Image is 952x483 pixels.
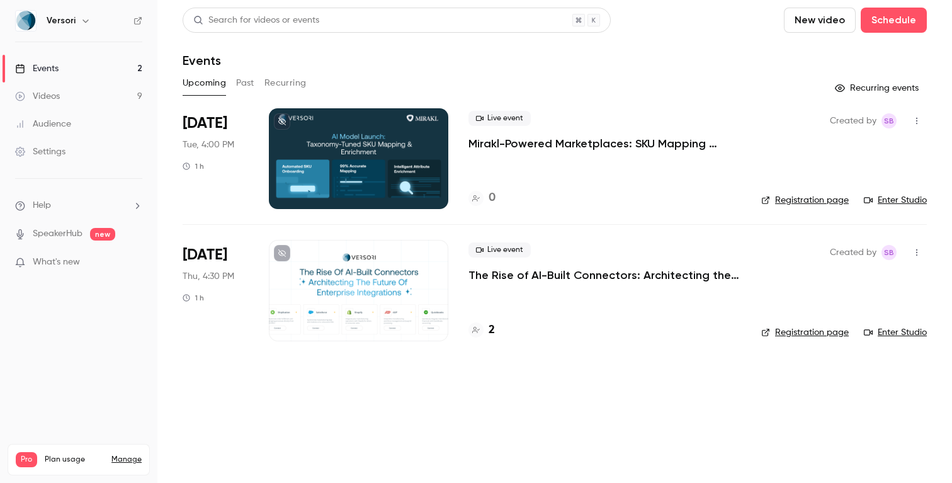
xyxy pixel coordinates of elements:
span: Sophie Burgess [881,245,897,260]
span: SB [884,113,894,128]
iframe: Noticeable Trigger [127,257,142,268]
h1: Events [183,53,221,68]
div: Search for videos or events [193,14,319,27]
div: Events [15,62,59,75]
button: Recurring events [829,78,927,98]
button: Upcoming [183,73,226,93]
a: Enter Studio [864,326,927,339]
a: The Rise of AI-Built Connectors: Architecting the Future of Enterprise Integration [468,268,741,283]
span: Pro [16,452,37,467]
button: Schedule [861,8,927,33]
a: 0 [468,190,496,207]
a: 2 [468,322,495,339]
h4: 2 [489,322,495,339]
span: Live event [468,242,531,258]
span: Sophie Burgess [881,113,897,128]
div: Sep 30 Tue, 4:00 PM (Europe/London) [183,108,249,209]
span: Plan usage [45,455,104,465]
span: Created by [830,245,876,260]
div: Audience [15,118,71,130]
img: Versori [16,11,36,31]
a: Registration page [761,194,849,207]
span: What's new [33,256,80,269]
a: Registration page [761,326,849,339]
div: 1 h [183,161,204,171]
span: Tue, 4:00 PM [183,139,234,151]
button: Recurring [264,73,307,93]
a: Mirakl-Powered Marketplaces: SKU Mapping Model Launch [468,136,741,151]
span: new [90,228,115,241]
h6: Versori [47,14,76,27]
button: Past [236,73,254,93]
a: Manage [111,455,142,465]
div: Settings [15,145,65,158]
div: Videos [15,90,60,103]
span: Thu, 4:30 PM [183,270,234,283]
div: Oct 2 Thu, 4:30 PM (Europe/London) [183,240,249,341]
div: 1 h [183,293,204,303]
span: SB [884,245,894,260]
a: Enter Studio [864,194,927,207]
span: Live event [468,111,531,126]
button: New video [784,8,856,33]
h4: 0 [489,190,496,207]
span: Help [33,199,51,212]
li: help-dropdown-opener [15,199,142,212]
span: [DATE] [183,245,227,265]
a: SpeakerHub [33,227,82,241]
span: Created by [830,113,876,128]
span: [DATE] [183,113,227,134]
